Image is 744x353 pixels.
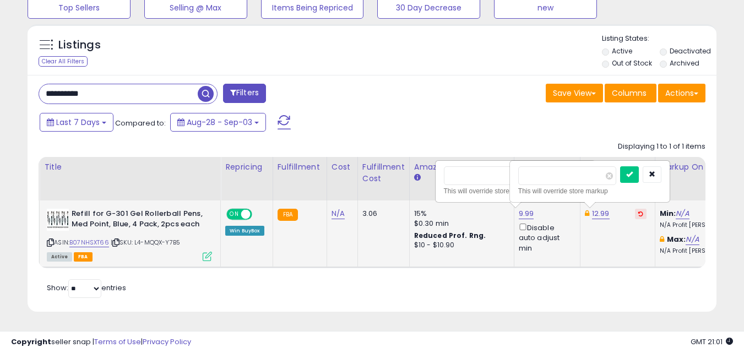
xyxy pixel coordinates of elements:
[143,336,191,347] a: Privacy Policy
[223,84,266,103] button: Filters
[414,231,486,240] b: Reduced Prof. Rng.
[676,208,689,219] a: N/A
[115,118,166,128] span: Compared to:
[658,84,705,102] button: Actions
[546,84,603,102] button: Save View
[612,58,652,68] label: Out of Stock
[69,238,109,247] a: B07NHSXT66
[670,46,711,56] label: Deactivated
[660,208,676,219] b: Min:
[58,37,101,53] h5: Listings
[602,34,716,44] p: Listing States:
[444,186,587,197] div: This will override store markup
[332,161,353,173] div: Cost
[691,336,733,347] span: 2025-09-11 21:01 GMT
[56,117,100,128] span: Last 7 Days
[227,210,241,219] span: ON
[94,336,141,347] a: Terms of Use
[225,226,264,236] div: Win BuyBox
[519,208,534,219] a: 9.99
[605,84,656,102] button: Columns
[362,209,401,219] div: 3.06
[225,161,268,173] div: Repricing
[332,208,345,219] a: N/A
[44,161,216,173] div: Title
[72,209,205,232] b: Refill for G-301 Gel Rollerball Pens, Med Point, Blue, 4 Pack, 2pcs each
[47,252,72,262] span: All listings currently available for purchase on Amazon
[251,210,268,219] span: OFF
[518,186,661,197] div: This will override store markup
[686,234,699,245] a: N/A
[414,241,506,250] div: $10 - $10.90
[47,209,212,260] div: ASIN:
[11,336,51,347] strong: Copyright
[592,208,610,219] a: 12.99
[170,113,266,132] button: Aug-28 - Sep-03
[40,113,113,132] button: Last 7 Days
[414,219,506,229] div: $0.30 min
[278,209,298,221] small: FBA
[39,56,88,67] div: Clear All Filters
[47,209,69,231] img: 51j+ccVrFWL._SL40_.jpg
[414,161,509,173] div: Amazon Fees
[111,238,180,247] span: | SKU: L4-MQQX-Y7B5
[612,46,632,56] label: Active
[11,337,191,347] div: seller snap | |
[74,252,93,262] span: FBA
[618,142,705,152] div: Displaying 1 to 1 of 1 items
[362,161,405,184] div: Fulfillment Cost
[414,173,421,183] small: Amazon Fees.
[278,161,322,173] div: Fulfillment
[667,234,686,245] b: Max:
[670,58,699,68] label: Archived
[187,117,252,128] span: Aug-28 - Sep-03
[47,283,126,293] span: Show: entries
[612,88,647,99] span: Columns
[519,221,572,253] div: Disable auto adjust min
[414,209,506,219] div: 15%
